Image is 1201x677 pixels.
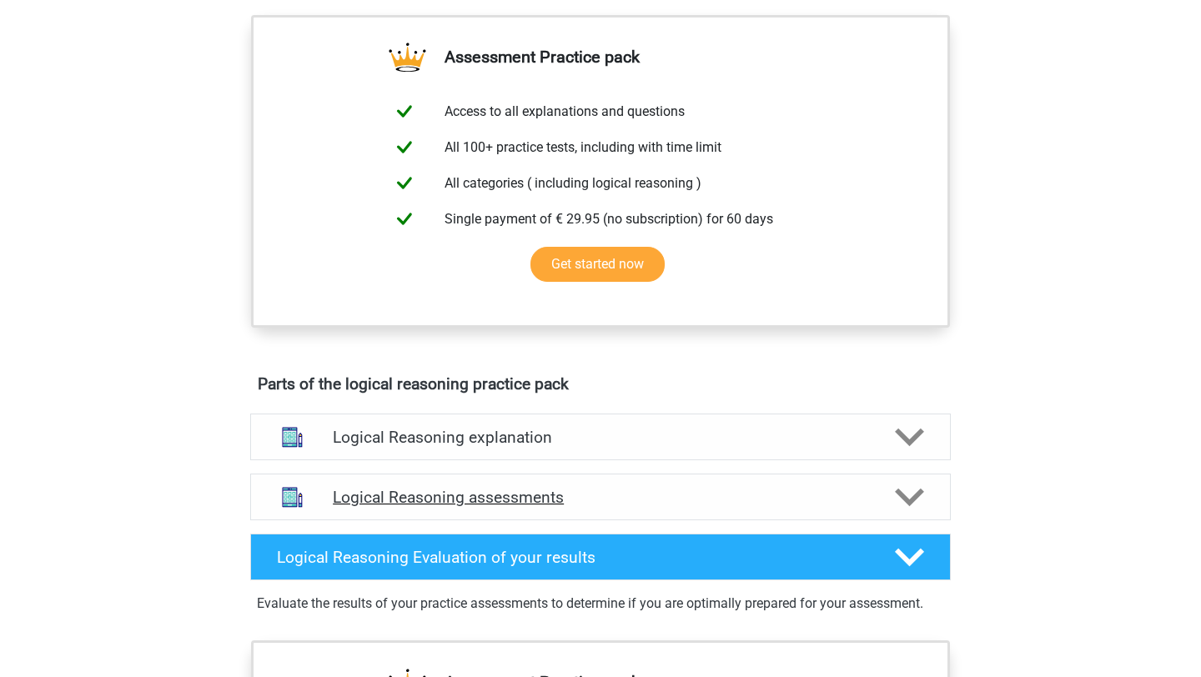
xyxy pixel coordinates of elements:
[530,247,665,282] a: Get started now
[333,488,868,507] h4: Logical Reasoning assessments
[244,534,957,580] a: Logical Reasoning Evaluation of your results
[277,548,868,567] h4: Logical Reasoning Evaluation of your results
[257,594,944,614] p: Evaluate the results of your practice assessments to determine if you are optimally prepared for ...
[258,374,943,394] h4: Parts of the logical reasoning practice pack
[244,414,957,460] a: explanations Logical Reasoning explanation
[271,476,314,519] img: logical reasoning assessments
[271,416,314,459] img: logical reasoning explanations
[244,474,957,520] a: assessments Logical Reasoning assessments
[333,428,868,447] h4: Logical Reasoning explanation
